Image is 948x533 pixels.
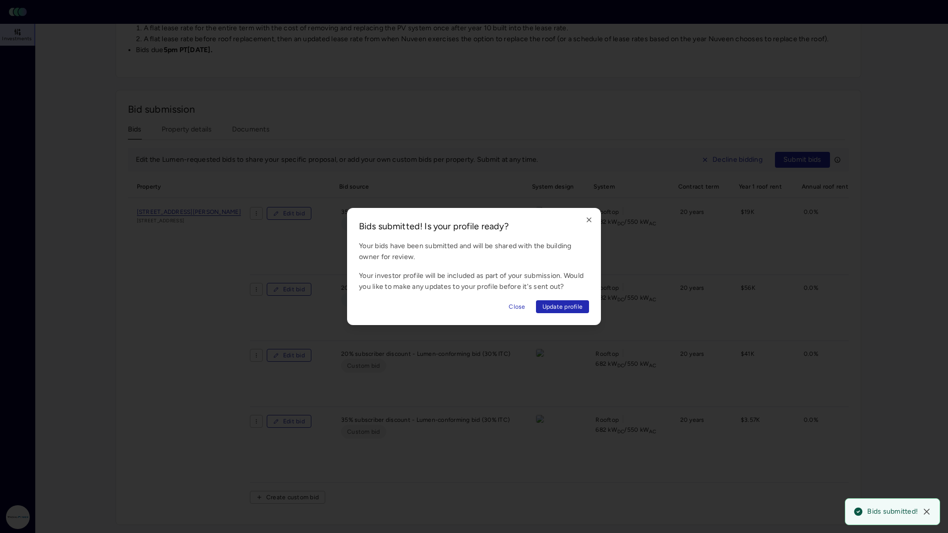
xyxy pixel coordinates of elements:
[509,302,525,312] span: Close
[867,507,918,517] span: Bids submitted!
[359,220,589,233] h2: Bids submitted! Is your profile ready?
[502,300,532,313] button: Close
[359,241,589,263] p: Your bids have been submitted and will be shared with the building owner for review.
[542,302,583,312] span: Update profile
[359,270,589,292] p: Your investor profile will be included as part of your submission. Would you like to make any upd...
[536,300,590,313] button: Update profile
